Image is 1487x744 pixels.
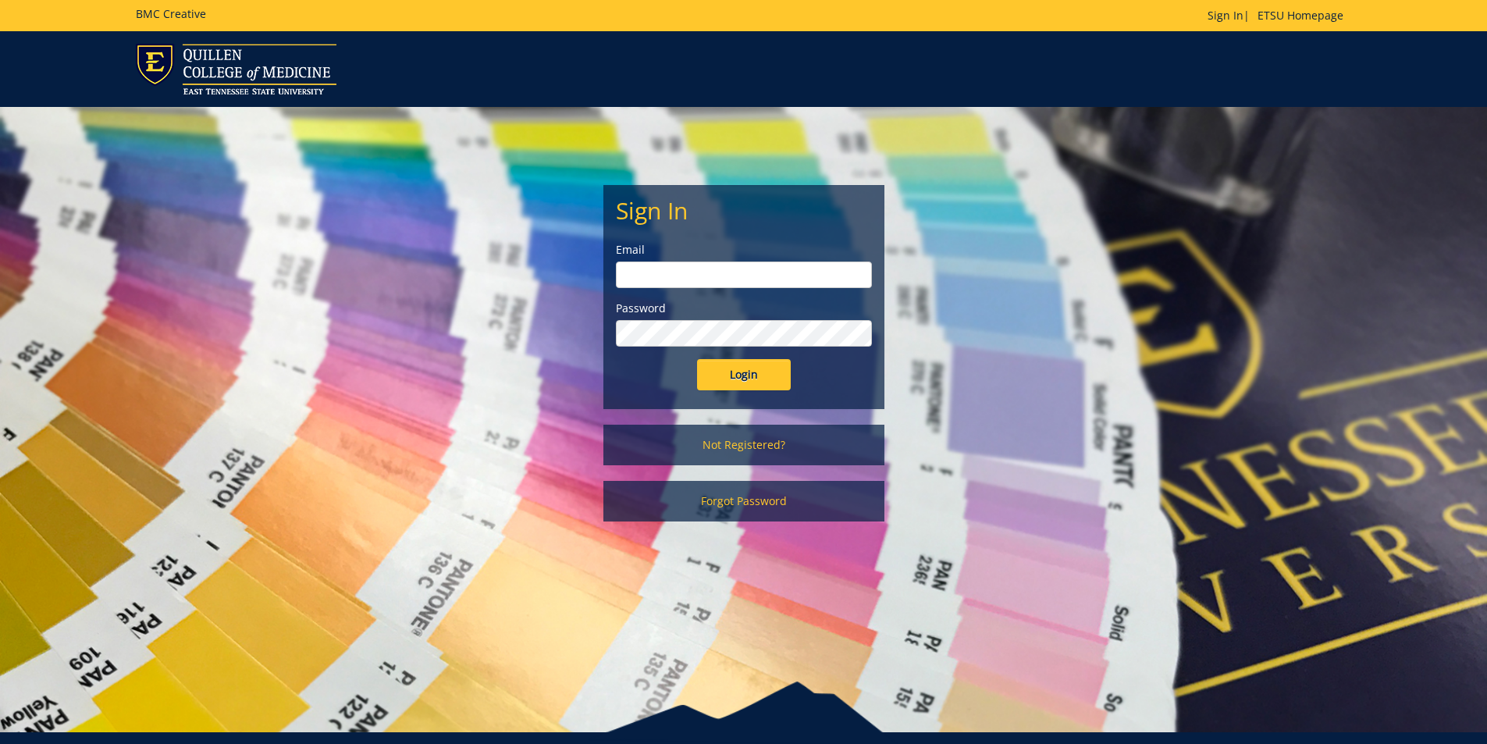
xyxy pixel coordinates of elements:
[616,242,872,258] label: Email
[603,425,884,465] a: Not Registered?
[616,301,872,316] label: Password
[616,198,872,223] h2: Sign In
[136,8,206,20] h5: BMC Creative
[1208,8,1351,23] p: |
[1208,8,1243,23] a: Sign In
[697,359,791,390] input: Login
[136,44,336,94] img: ETSU logo
[603,481,884,522] a: Forgot Password
[1250,8,1351,23] a: ETSU Homepage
